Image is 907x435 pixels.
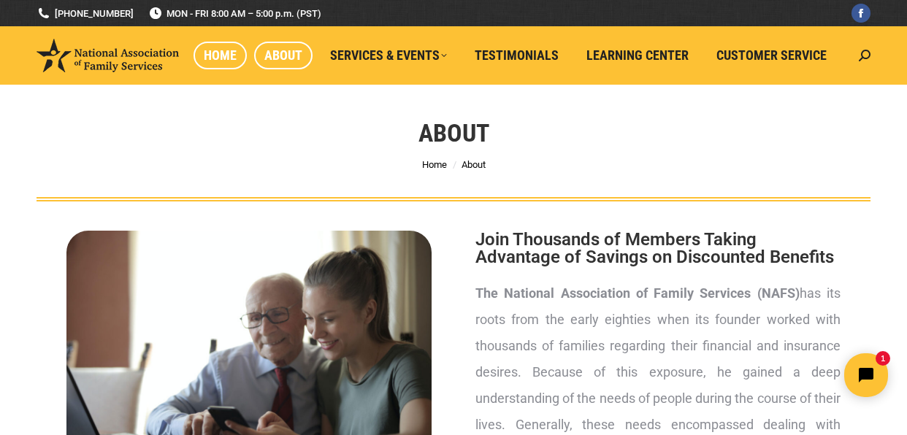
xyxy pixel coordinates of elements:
span: About [462,159,486,170]
iframe: Tidio Chat [649,341,900,409]
a: Home [422,159,447,170]
span: Home [204,47,237,63]
h2: Join Thousands of Members Taking Advantage of Savings on Discounted Benefits [475,231,841,266]
a: Facebook page opens in new window [851,4,870,23]
a: Customer Service [706,42,837,69]
h1: About [418,117,489,149]
span: Learning Center [586,47,689,63]
a: Learning Center [576,42,699,69]
img: National Association of Family Services [37,39,179,72]
span: Customer Service [716,47,827,63]
a: [PHONE_NUMBER] [37,7,134,20]
span: Testimonials [475,47,559,63]
a: About [254,42,313,69]
strong: The National Association of Family Services (NAFS) [475,285,800,301]
span: MON - FRI 8:00 AM – 5:00 p.m. (PST) [148,7,321,20]
a: Home [194,42,247,69]
a: Testimonials [464,42,569,69]
span: About [264,47,302,63]
span: Services & Events [330,47,447,63]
